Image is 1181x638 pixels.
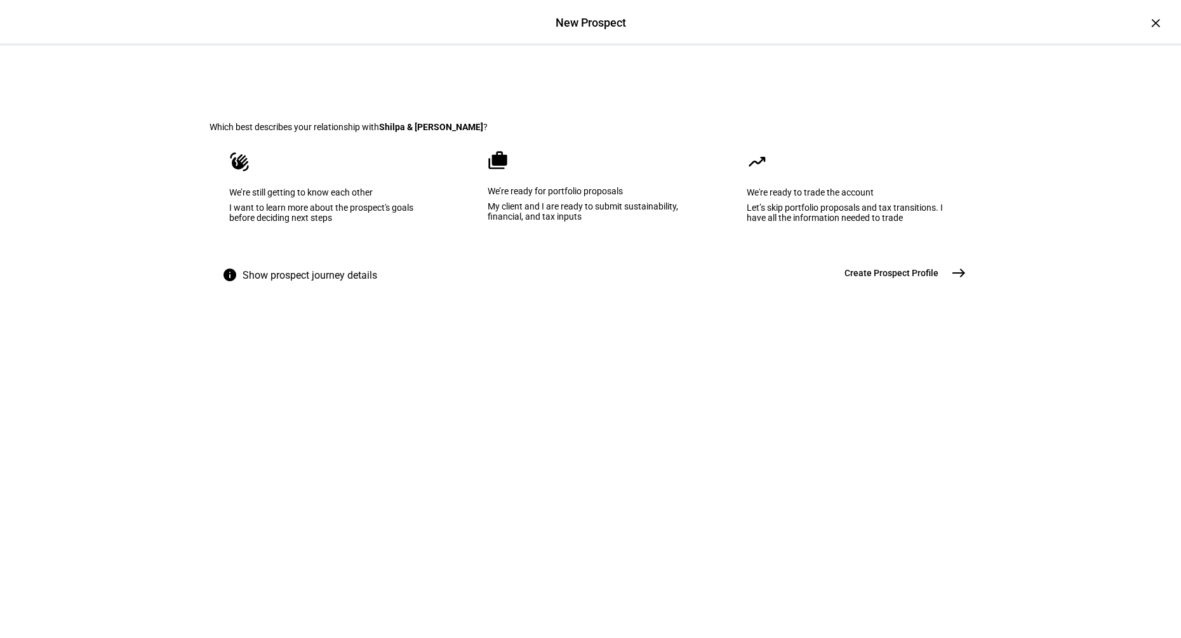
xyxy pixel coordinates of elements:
div: We’re ready for portfolio proposals [488,186,693,196]
div: Which best describes your relationship with ? [210,122,971,132]
span: Show prospect journey details [243,260,377,291]
mat-icon: cases [488,150,508,171]
span: Create Prospect Profile [844,267,938,279]
div: We're ready to trade the account [747,187,952,197]
button: Show prospect journey details [210,260,395,291]
div: Let’s skip portfolio proposals and tax transitions. I have all the information needed to trade [747,203,952,223]
eth-mega-radio-button: We’re still getting to know each other [210,132,454,260]
mat-icon: waving_hand [229,152,250,172]
eth-mega-radio-button: We’re ready for portfolio proposals [469,132,712,260]
div: I want to learn more about the prospect's goals before deciding next steps [229,203,434,223]
button: Create Prospect Profile [829,260,971,286]
mat-icon: moving [747,152,767,172]
div: My client and I are ready to submit sustainability, financial, and tax inputs [488,201,693,222]
mat-icon: info [222,267,237,282]
eth-mega-radio-button: We're ready to trade the account [727,132,971,260]
b: Shilpa & [PERSON_NAME] [379,122,483,132]
mat-icon: east [951,265,966,281]
div: We’re still getting to know each other [229,187,434,197]
div: × [1145,13,1166,33]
